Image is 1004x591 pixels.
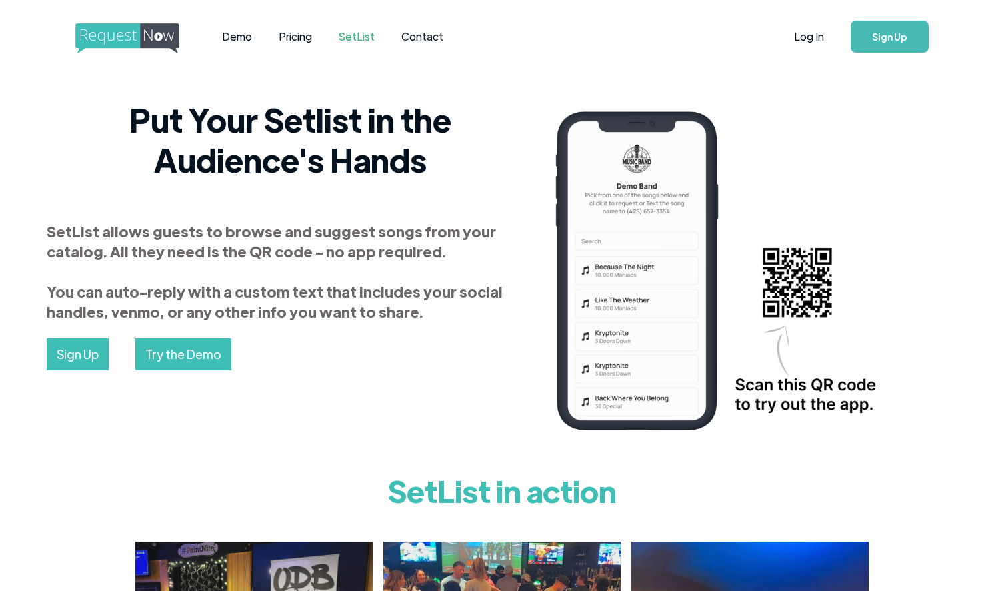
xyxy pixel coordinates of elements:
a: Contact [388,16,457,57]
h1: SetList in action [135,464,869,517]
a: Demo [209,16,265,57]
a: Pricing [265,16,325,57]
strong: SetList allows guests to browse and suggest songs from your catalog. All they need is the QR code... [47,221,503,321]
img: requestnow logo [75,23,204,54]
a: Try the Demo [135,338,231,370]
h2: Put Your Setlist in the Audience's Hands [47,99,535,179]
a: Sign Up [851,21,929,53]
a: home [75,23,175,50]
a: Sign Up [47,338,109,370]
a: Log In [781,13,837,60]
a: SetList [325,16,388,57]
